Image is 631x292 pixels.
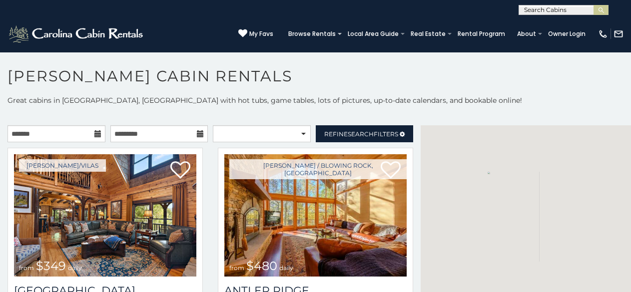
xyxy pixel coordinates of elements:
[324,130,398,138] span: Refine Filters
[238,29,273,39] a: My Favs
[170,160,190,181] a: Add to favorites
[224,154,407,277] a: Antler Ridge from $480 daily
[348,130,374,138] span: Search
[453,27,510,41] a: Rental Program
[343,27,404,41] a: Local Area Guide
[598,29,608,39] img: phone-regular-white.png
[68,264,82,272] span: daily
[614,29,624,39] img: mail-regular-white.png
[283,27,341,41] a: Browse Rentals
[249,29,273,38] span: My Favs
[316,125,414,142] a: RefineSearchFilters
[512,27,541,41] a: About
[406,27,451,41] a: Real Estate
[19,159,106,172] a: [PERSON_NAME]/Vilas
[229,264,244,272] span: from
[543,27,591,41] a: Owner Login
[36,259,66,273] span: $349
[279,264,293,272] span: daily
[246,259,277,273] span: $480
[229,159,407,179] a: [PERSON_NAME] / Blowing Rock, [GEOGRAPHIC_DATA]
[19,264,34,272] span: from
[224,154,407,277] img: Antler Ridge
[14,154,196,277] a: Diamond Creek Lodge from $349 daily
[14,154,196,277] img: Diamond Creek Lodge
[7,24,146,44] img: White-1-2.png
